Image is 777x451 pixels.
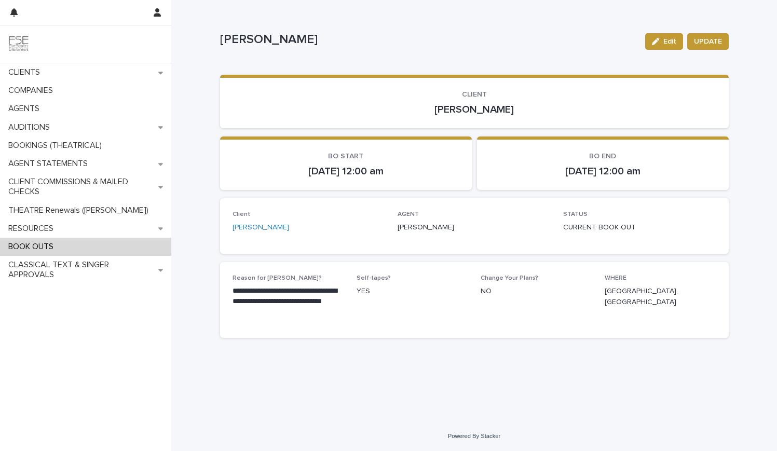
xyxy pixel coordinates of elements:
span: BO START [328,153,363,160]
span: AGENT [398,211,419,217]
p: [DATE] 12:00 am [233,165,459,177]
button: Edit [645,33,683,50]
p: AGENT STATEMENTS [4,159,96,169]
span: Client [233,211,250,217]
span: STATUS [563,211,588,217]
span: WHERE [605,275,626,281]
p: [PERSON_NAME] [233,103,716,116]
a: Powered By Stacker [448,433,500,439]
p: CLASSICAL TEXT & SINGER APPROVALS [4,260,158,280]
p: [PERSON_NAME] [220,32,637,47]
p: THEATRE Renewals ([PERSON_NAME]) [4,206,157,215]
span: Change Your Plans? [481,275,538,281]
a: [PERSON_NAME] [233,222,289,233]
button: UPDATE [687,33,729,50]
p: RESOURCES [4,224,62,234]
p: [PERSON_NAME] [398,222,551,233]
p: COMPANIES [4,86,61,95]
p: BOOKINGS (THEATRICAL) [4,141,110,151]
img: 9JgRvJ3ETPGCJDhvPVA5 [8,34,29,54]
span: Edit [663,38,676,45]
p: [GEOGRAPHIC_DATA], [GEOGRAPHIC_DATA] [605,286,716,308]
p: [DATE] 12:00 am [489,165,716,177]
p: CLIENTS [4,67,48,77]
span: UPDATE [694,36,722,47]
span: CLIENT [462,91,487,98]
p: CLIENT COMMISSIONS & MAILED CHECKS [4,177,158,197]
p: AGENTS [4,104,48,114]
p: BOOK OUTS [4,242,62,252]
p: CURRENT BOOK OUT [563,222,716,233]
span: BO END [589,153,616,160]
p: NO [481,286,592,297]
span: Self-tapes? [357,275,391,281]
p: AUDITIONS [4,122,58,132]
p: YES [357,286,468,297]
span: Reason for [PERSON_NAME]? [233,275,322,281]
